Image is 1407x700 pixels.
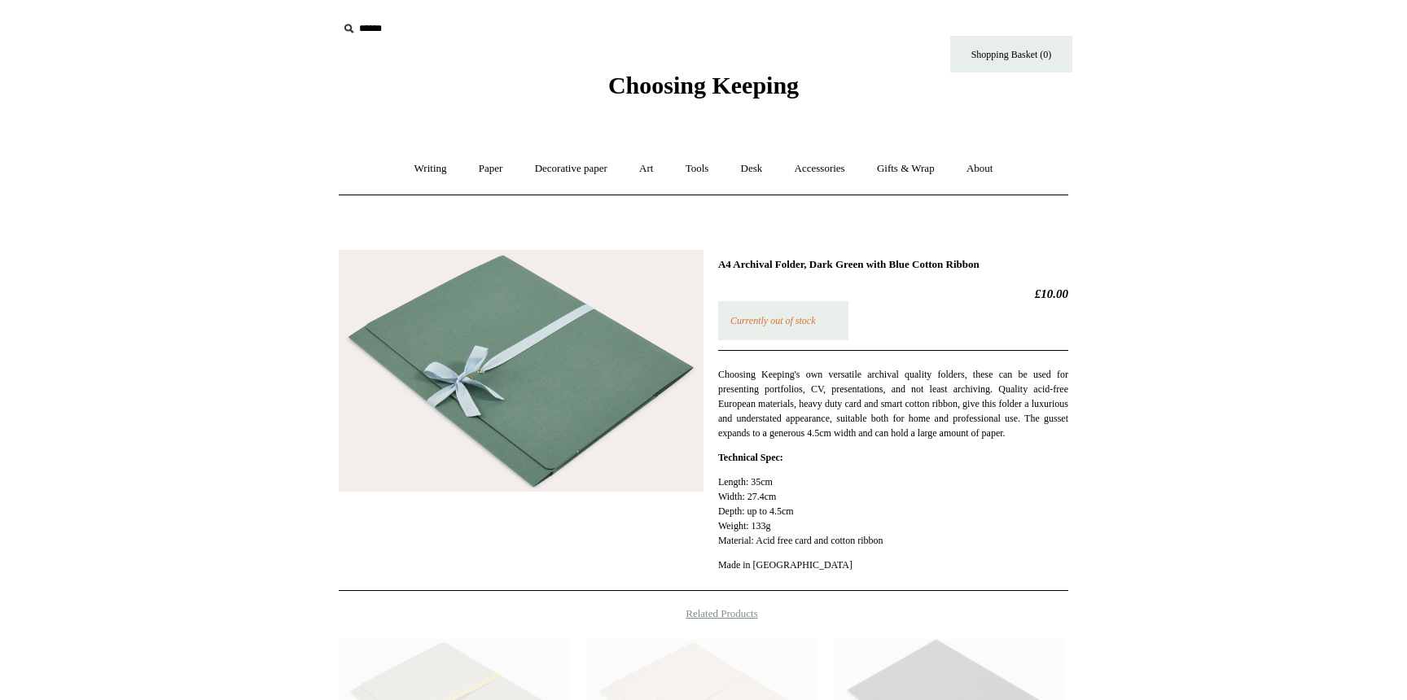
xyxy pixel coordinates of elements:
a: Desk [726,147,778,190]
a: Art [625,147,668,190]
strong: Technical Spec: [718,452,783,463]
h1: A4 Archival Folder, Dark Green with Blue Cotton Ribbon [718,258,1068,271]
p: Choosing Keeping's own versatile archival quality folders, these can be used for presenting portf... [718,367,1068,440]
span: Choosing Keeping [608,72,799,98]
a: Gifts & Wrap [862,147,949,190]
h2: £10.00 [718,287,1068,301]
h4: Related Products [296,607,1111,620]
em: Currently out of stock [730,315,816,326]
a: Decorative paper [520,147,622,190]
a: Shopping Basket (0) [950,36,1072,72]
a: Choosing Keeping [608,85,799,96]
img: A4 Archival Folder, Dark Green with Blue Cotton Ribbon [339,250,703,492]
a: Writing [400,147,462,190]
p: Length: 35cm Width: 27.4cm Depth: up to 4.5cm Weight: 133g Material: Acid free card and cotton ri... [718,475,1068,548]
a: Paper [464,147,518,190]
a: Tools [671,147,724,190]
a: Accessories [780,147,860,190]
p: Made in [GEOGRAPHIC_DATA] [718,558,1068,572]
a: About [952,147,1008,190]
